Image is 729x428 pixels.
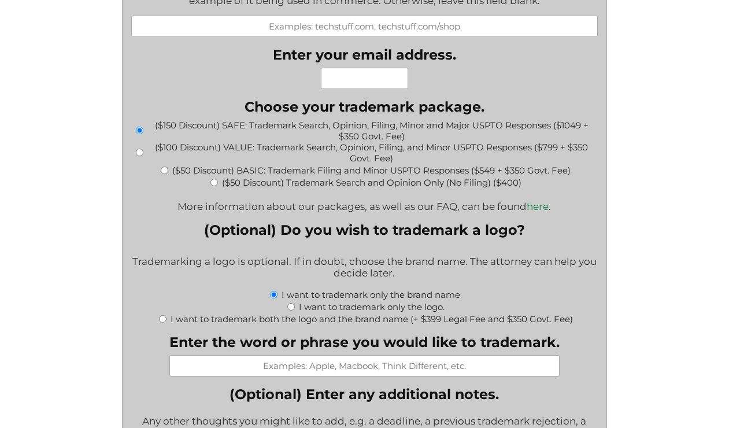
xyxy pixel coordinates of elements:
[299,301,445,312] label: I want to trademark only the logo.
[245,98,484,115] legend: Choose your trademark package.
[147,120,596,142] label: ($150 Discount) SAFE: Trademark Search, Opinion, Filing, Minor and Major USPTO Responses ($1049 +...
[131,248,598,288] div: Trademarking a logo is optional. If in doubt, choose the brand name. The attorney can help you de...
[273,46,456,63] label: Enter your email address.
[172,165,571,176] label: ($50 Discount) BASIC: Trademark Filing and Minor USPTO Responses ($549 + $350 Govt. Fee)
[131,193,598,212] div: More information about our packages, as well as our FAQ, can be found .
[169,355,560,377] input: Examples: Apple, Macbook, Think Different, etc.
[527,201,549,212] a: here
[169,334,560,350] label: Enter the word or phrase you would like to trademark.
[282,289,462,300] label: I want to trademark only the brand name.
[131,386,598,403] label: (Optional) Enter any additional notes.
[131,16,598,37] input: Examples: techstuff.com, techstuff.com/shop
[222,177,521,188] label: ($50 Discount) Trademark Search and Opinion Only (No Filing) ($400)
[204,222,525,238] legend: (Optional) Do you wish to trademark a logo?
[171,313,573,324] label: I want to trademark both the logo and the brand name (+ $399 Legal Fee and $350 Govt. Fee)
[147,142,596,164] label: ($100 Discount) VALUE: Trademark Search, Opinion, Filing, and Minor USPTO Responses ($799 + $350 ...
